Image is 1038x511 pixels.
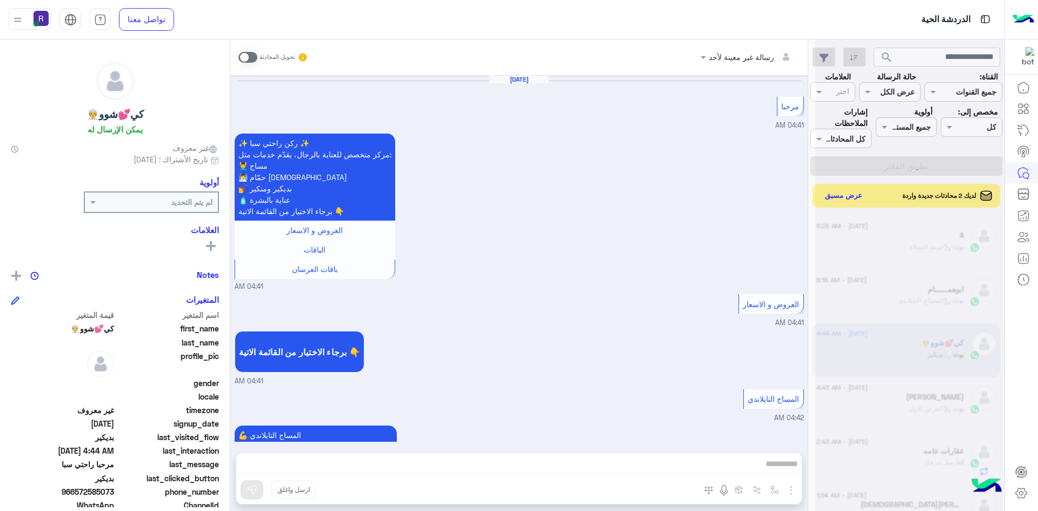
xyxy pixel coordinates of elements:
[1013,8,1034,31] img: Logo
[89,8,111,31] a: tab
[11,418,114,429] span: 2025-08-27T01:41:40.505Z
[116,377,219,389] span: gender
[11,309,114,321] span: قيمة المتغير
[116,323,219,334] span: first_name
[235,282,263,292] span: 04:41 AM
[304,245,325,254] span: الباقات
[64,14,77,26] img: tab
[88,124,143,134] h6: يمكن الإرسال له
[979,12,992,26] img: tab
[11,271,21,281] img: add
[11,473,114,484] span: بديكير
[199,177,219,187] h6: أولوية
[116,500,219,511] span: ChannelId
[116,486,219,497] span: phone_number
[11,432,114,443] span: بديكير
[11,445,114,456] span: 2025-08-27T01:44:44.201Z
[97,63,134,99] img: defaultAdmin.png
[748,394,799,403] span: المساج التايلاندي
[11,459,114,470] span: مرحبا راحتي سبا
[836,85,851,99] div: اختر
[287,225,343,235] span: العروض و الاسعار
[116,445,219,456] span: last_interaction
[743,300,799,309] span: العروض و الاسعار
[810,156,1002,176] button: تطبيق الفلاتر
[1015,47,1034,67] img: 322853014244696
[921,12,970,27] p: الدردشة الحية
[489,76,549,83] h6: [DATE]
[116,337,219,348] span: last_name
[11,377,114,389] span: null
[292,264,338,274] span: باقات العرسان
[11,13,24,26] img: profile
[810,106,868,129] label: إشارات الملاحظات
[11,486,114,497] span: 966572585073
[116,309,219,321] span: اسم المتغير
[134,154,208,165] span: تاريخ الأشتراك : [DATE]
[116,418,219,429] span: signup_date
[116,391,219,402] span: locale
[116,459,219,470] span: last_message
[86,108,144,121] h5: كي💕شوو👳‍♀️
[186,295,219,304] h6: المتغيرات
[116,473,219,484] span: last_clicked_button
[87,350,114,377] img: defaultAdmin.png
[94,14,107,26] img: tab
[11,323,114,334] span: كي💕شوو👳‍♀️
[30,271,39,280] img: notes
[116,404,219,416] span: timezone
[259,53,295,62] small: تحويل المحادثة
[775,121,804,129] span: 04:41 AM
[775,318,804,327] span: 04:41 AM
[11,225,219,235] h6: العلامات
[11,391,114,402] span: null
[119,8,174,31] a: تواصل معنا
[271,481,316,499] button: ارسل واغلق
[235,376,263,387] span: 04:41 AM
[11,404,114,416] span: غير معروف
[968,468,1006,506] img: hulul-logo.png
[116,432,219,443] span: last_visited_flow
[774,414,804,422] span: 04:42 AM
[34,11,49,26] img: userImage
[11,500,114,511] span: 2
[235,134,395,221] p: 27/8/2025, 4:41 AM
[781,102,799,111] span: مرحبا
[900,160,919,179] div: loading...
[116,350,219,375] span: profile_pic
[172,142,219,154] span: غير معروف
[239,347,360,357] span: برجاء الاختيار من القائمة الاتية 👇
[197,270,219,280] h6: Notes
